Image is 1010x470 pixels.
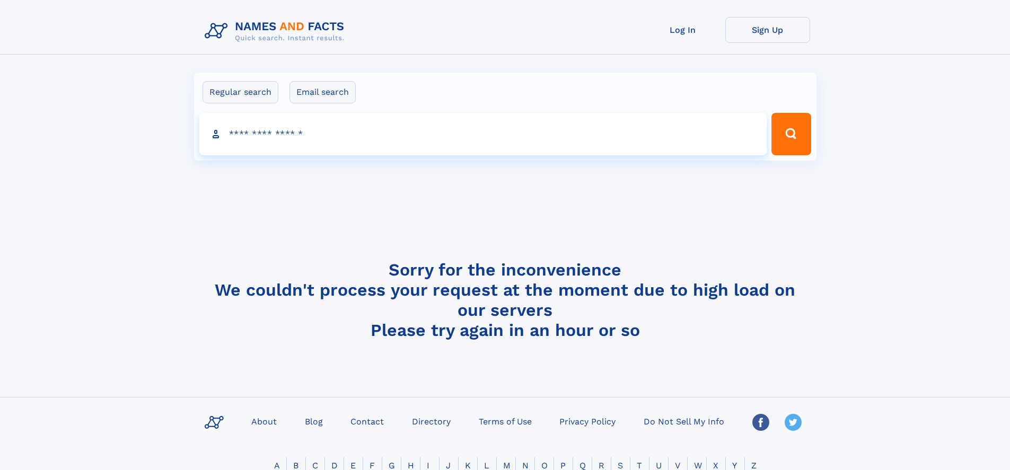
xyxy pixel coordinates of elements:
a: About [247,413,281,429]
a: Contact [346,413,388,429]
button: Search Button [771,113,811,155]
label: Regular search [203,81,278,103]
img: Twitter [785,414,802,431]
input: search input [199,113,767,155]
a: Do Not Sell My Info [639,413,728,429]
img: Facebook [752,414,769,431]
a: Blog [301,413,327,429]
a: Terms of Use [475,413,536,429]
a: Log In [640,17,725,43]
label: Email search [289,81,356,103]
a: Sign Up [725,17,810,43]
h4: Sorry for the inconvenience We couldn't process your request at the moment due to high load on ou... [200,260,810,340]
img: Logo Names and Facts [200,17,353,46]
a: Directory [408,413,455,429]
a: Privacy Policy [555,413,620,429]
